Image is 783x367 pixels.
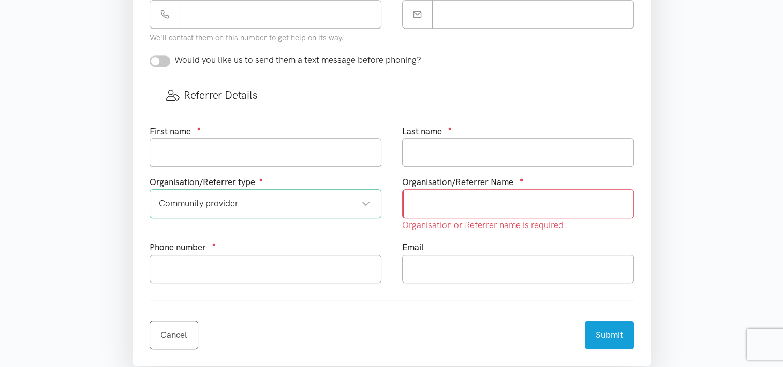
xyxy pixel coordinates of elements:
[150,321,198,349] a: Cancel
[166,88,617,103] h3: Referrer Details
[402,175,513,189] label: Organisation/Referrer Name
[402,241,424,255] label: Email
[159,196,371,210] div: Community provider
[150,33,344,43] small: We'll contact them on this number to get help on its way.
[174,54,421,65] span: Would you like us to send them a text message before phoning?
[402,124,442,138] label: Last name
[585,321,634,349] button: Submit
[520,176,524,183] sup: ●
[150,124,191,138] label: First name
[150,241,206,255] label: Phone number
[448,124,452,132] sup: ●
[259,176,263,183] sup: ●
[150,175,381,189] div: Organisation/Referrer type
[197,124,201,132] sup: ●
[402,218,634,232] div: Organisation or Referrer name is required.
[212,241,216,248] sup: ●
